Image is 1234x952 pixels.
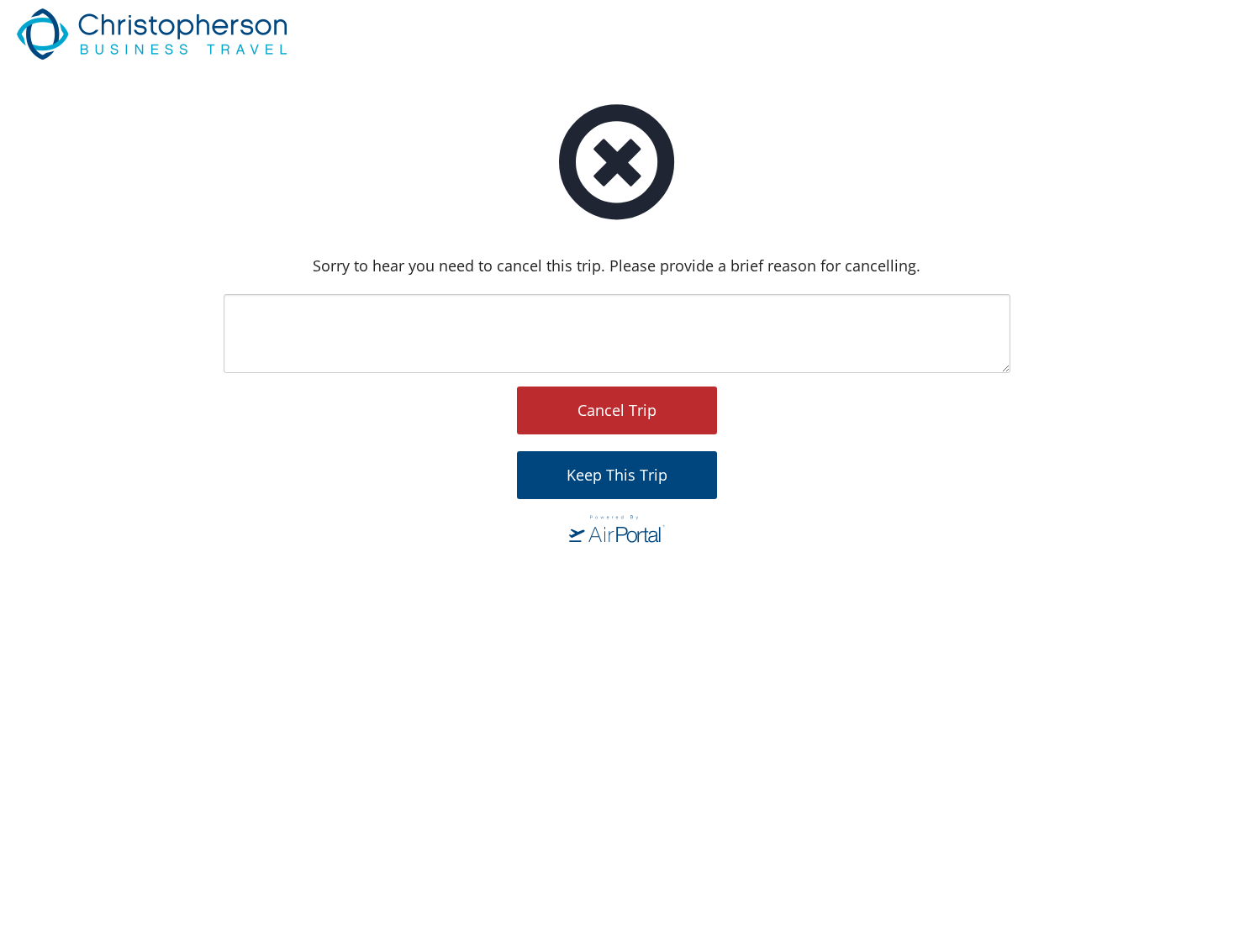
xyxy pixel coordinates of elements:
span: Cancel Trip [577,400,657,420]
button: Cancel Trip [517,387,717,434]
span: Sorry to hear you need to cancel this trip. Please provide a brief reason for cancelling. [313,255,920,276]
span: Keep this trip [567,465,667,485]
a: Keep this trip [517,466,717,485]
button: Keep this trip [517,451,717,499]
